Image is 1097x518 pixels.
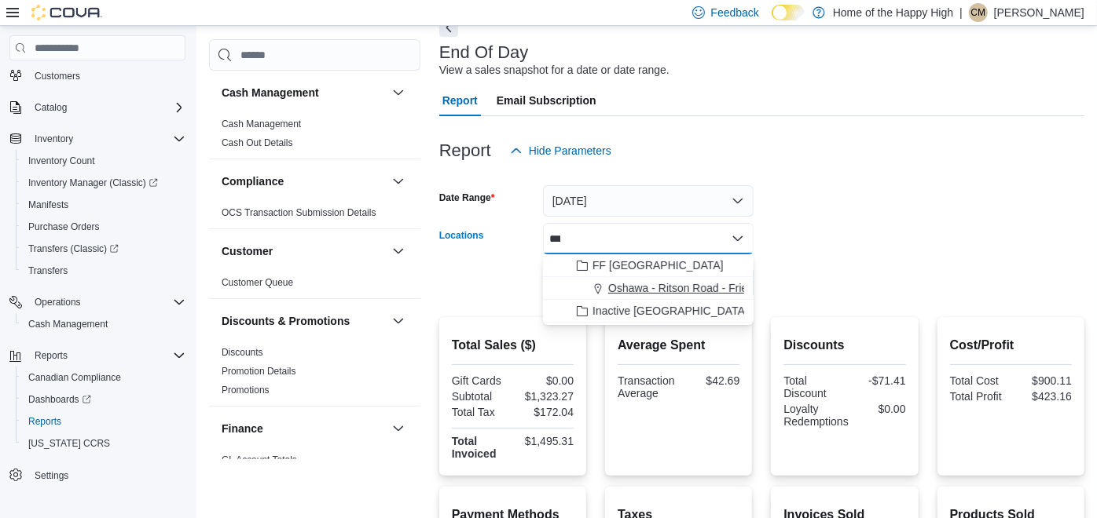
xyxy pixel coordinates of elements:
[28,67,86,86] a: Customers
[950,336,1072,355] h2: Cost/Profit
[439,62,670,78] div: View a sales snapshot for a date or date range.
[515,390,574,403] div: $1,323.27
[222,421,386,436] button: Finance
[209,203,420,228] div: Compliance
[950,390,1008,403] div: Total Profit
[22,195,75,214] a: Manifests
[783,374,842,399] div: Total Discount
[529,143,611,159] span: Hide Parameters
[28,293,87,312] button: Operations
[28,98,185,117] span: Catalog
[22,261,74,280] a: Transfers
[515,435,574,447] div: $1,495.31
[682,374,740,387] div: $42.69
[3,464,192,487] button: Settings
[959,3,963,22] p: |
[222,384,270,396] span: Promotions
[608,280,813,296] span: Oshawa - Ritson Road - Friendly Stranger
[22,434,185,453] span: Washington CCRS
[515,406,574,418] div: $172.04
[452,390,510,403] div: Subtotal
[22,315,114,334] a: Cash Management
[3,64,192,86] button: Customers
[222,277,293,288] a: Customer Queue
[222,346,263,359] span: Discounts
[16,194,192,216] button: Manifests
[543,300,754,323] button: Inactive [GEOGRAPHIC_DATA]
[28,466,75,485] a: Settings
[222,173,284,189] h3: Compliance
[22,173,164,192] a: Inventory Manager (Classic)
[222,207,376,218] a: OCS Transaction Submission Details
[28,264,68,277] span: Transfers
[1014,374,1072,387] div: $900.11
[222,385,270,396] a: Promotions
[222,365,296,378] span: Promotion Details
[732,232,744,245] button: Close list of options
[222,137,293,149] span: Cash Out Details
[389,242,408,261] button: Customer
[452,336,574,355] h2: Total Sales ($)
[28,243,119,255] span: Transfers (Classic)
[222,454,297,466] span: GL Account Totals
[28,221,100,233] span: Purchase Orders
[22,195,185,214] span: Manifests
[209,273,420,298] div: Customer
[22,151,185,170] span: Inventory Count
[994,3,1084,22] p: [PERSON_NAME]
[772,5,805,21] input: Dark Mode
[209,451,420,494] div: Finance
[593,257,724,273] span: FF [GEOGRAPHIC_DATA]
[22,239,185,258] span: Transfers (Classic)
[504,135,618,166] button: Hide Parameters
[848,374,906,387] div: -$71.41
[28,465,185,485] span: Settings
[22,368,127,387] a: Canadian Compliance
[711,5,759,20] span: Feedback
[16,150,192,172] button: Inventory Count
[28,346,74,365] button: Reports
[222,276,293,289] span: Customer Queue
[16,172,192,194] a: Inventory Manager (Classic)
[222,206,376,219] span: OCS Transaction Submission Details
[783,403,849,428] div: Loyalty Redemptions
[28,155,95,167] span: Inventory Count
[28,65,185,85] span: Customers
[22,217,106,236] a: Purchase Orders
[222,454,297,465] a: GL Account Totals
[222,85,386,100] button: Cash Management
[28,393,91,406] span: Dashboards
[855,403,906,415] div: $0.00
[16,216,192,238] button: Purchase Orders
[16,388,192,410] a: Dashboards
[35,296,81,308] span: Operations
[439,141,491,160] h3: Report
[452,374,510,387] div: Gift Cards
[22,151,101,170] a: Inventory Count
[772,20,772,21] span: Dark Mode
[222,85,319,100] h3: Cash Management
[22,368,185,387] span: Canadian Compliance
[28,98,73,117] button: Catalog
[16,367,192,388] button: Canadian Compliance
[543,254,754,277] button: FF [GEOGRAPHIC_DATA]
[515,374,574,387] div: $0.00
[22,173,185,192] span: Inventory Manager (Classic)
[16,432,192,454] button: [US_STATE] CCRS
[22,217,185,236] span: Purchase Orders
[35,70,80,82] span: Customers
[28,437,110,450] span: [US_STATE] CCRS
[22,412,185,431] span: Reports
[222,347,263,358] a: Discounts
[618,336,739,355] h2: Average Spent
[3,291,192,313] button: Operations
[35,133,73,145] span: Inventory
[389,312,408,330] button: Discounts & Promotions
[3,128,192,150] button: Inventory
[28,199,68,211] span: Manifests
[222,366,296,377] a: Promotion Details
[950,374,1008,387] div: Total Cost
[439,229,484,242] label: Locations
[22,390,185,409] span: Dashboards
[222,137,293,148] a: Cash Out Details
